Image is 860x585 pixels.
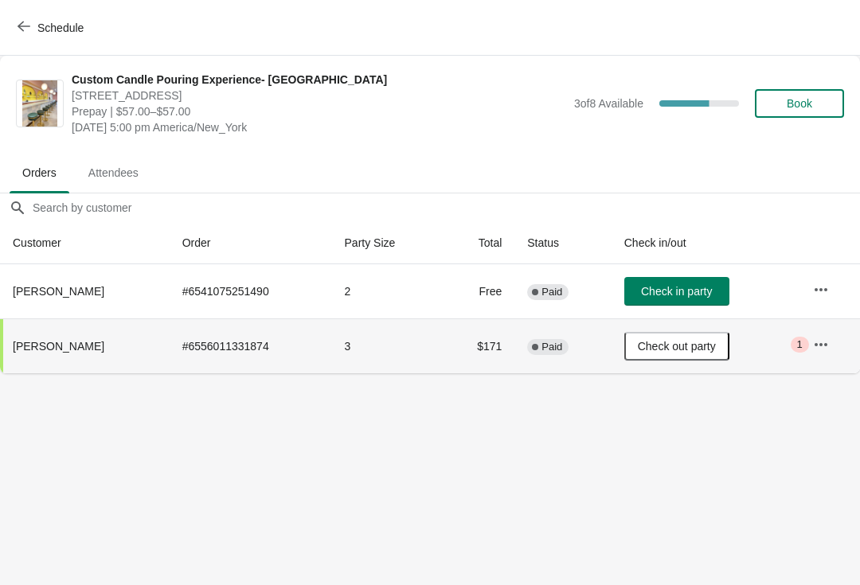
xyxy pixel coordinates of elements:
span: [PERSON_NAME] [13,285,104,298]
th: Total [442,222,514,264]
span: 1 [797,338,803,351]
button: Schedule [8,14,96,42]
th: Check in/out [612,222,800,264]
td: 2 [332,264,442,318]
th: Order [170,222,332,264]
th: Party Size [332,222,442,264]
input: Search by customer [32,193,860,222]
button: Check out party [624,332,729,361]
span: Paid [541,286,562,298]
span: [DATE] 5:00 pm America/New_York [72,119,566,135]
span: [PERSON_NAME] [13,340,104,353]
span: 3 of 8 Available [574,97,643,110]
span: Custom Candle Pouring Experience- [GEOGRAPHIC_DATA] [72,72,566,88]
span: Orders [10,158,69,187]
span: [STREET_ADDRESS] [72,88,566,103]
button: Check in party [624,277,729,306]
img: Custom Candle Pouring Experience- Delray Beach [22,80,57,127]
td: 3 [332,318,442,373]
td: $171 [442,318,514,373]
th: Status [514,222,611,264]
span: Book [787,97,812,110]
td: Free [442,264,514,318]
span: Paid [541,341,562,353]
button: Book [755,89,844,118]
span: Check in party [641,285,712,298]
span: Schedule [37,21,84,34]
span: Prepay | $57.00–$57.00 [72,103,566,119]
span: Check out party [638,340,716,353]
td: # 6541075251490 [170,264,332,318]
td: # 6556011331874 [170,318,332,373]
span: Attendees [76,158,151,187]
